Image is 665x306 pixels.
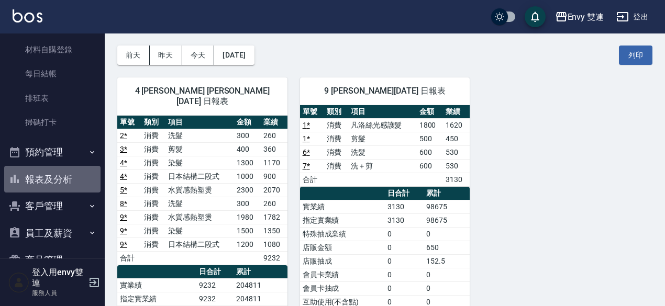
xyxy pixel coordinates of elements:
[117,278,196,292] td: 實業績
[196,278,234,292] td: 9232
[348,105,417,119] th: 項目
[4,166,101,193] button: 報表及分析
[324,118,348,132] td: 消費
[165,210,234,224] td: 水質感熱塑燙
[324,105,348,119] th: 類別
[619,46,652,65] button: 列印
[234,129,261,142] td: 300
[385,241,424,254] td: 0
[4,110,101,134] a: 掃碼打卡
[141,237,165,251] td: 消費
[165,224,234,237] td: 染髮
[141,156,165,169] td: 消費
[261,237,287,251] td: 1080
[234,224,261,237] td: 1500
[261,197,287,210] td: 260
[385,281,424,295] td: 0
[443,159,470,173] td: 530
[551,6,608,28] button: Envy 雙連
[234,156,261,169] td: 1300
[612,7,652,27] button: 登出
[300,268,385,281] td: 會員卡業績
[525,6,546,27] button: save
[568,10,604,24] div: Envy 雙連
[300,227,385,241] td: 特殊抽成業績
[443,132,470,145] td: 450
[141,183,165,197] td: 消費
[443,118,470,132] td: 1620
[234,292,287,305] td: 204811
[385,200,424,213] td: 3130
[165,129,234,142] td: 洗髮
[4,139,101,166] button: 預約管理
[261,183,287,197] td: 2070
[4,62,101,86] a: 每日結帳
[141,129,165,142] td: 消費
[4,192,101,220] button: 客戶管理
[261,251,287,265] td: 9232
[261,169,287,183] td: 900
[385,268,424,281] td: 0
[4,246,101,274] button: 商品管理
[32,267,85,288] h5: 登入用envy雙連
[117,251,141,265] td: 合計
[424,213,470,227] td: 98675
[234,210,261,224] td: 1980
[300,241,385,254] td: 店販金額
[117,292,196,305] td: 指定實業績
[261,142,287,156] td: 360
[424,187,470,200] th: 累計
[182,46,215,65] button: 今天
[313,86,458,96] span: 9 [PERSON_NAME][DATE] 日報表
[300,254,385,268] td: 店販抽成
[234,265,287,279] th: 累計
[234,142,261,156] td: 400
[324,145,348,159] td: 消費
[348,132,417,145] td: 剪髮
[165,237,234,251] td: 日本結構二段式
[424,241,470,254] td: 650
[417,159,444,173] td: 600
[234,183,261,197] td: 2300
[417,105,444,119] th: 金額
[324,159,348,173] td: 消費
[141,116,165,129] th: 類別
[234,278,287,292] td: 204811
[424,268,470,281] td: 0
[165,116,234,129] th: 項目
[300,105,324,119] th: 單號
[300,173,324,186] td: 合計
[261,156,287,169] td: 1170
[443,173,470,186] td: 3130
[32,288,85,298] p: 服務人員
[165,197,234,210] td: 洗髮
[117,116,287,265] table: a dense table
[417,118,444,132] td: 1800
[234,116,261,129] th: 金額
[141,169,165,183] td: 消費
[196,292,234,305] td: 9232
[141,210,165,224] td: 消費
[196,265,234,279] th: 日合計
[261,224,287,237] td: 1350
[385,187,424,200] th: 日合計
[4,86,101,110] a: 排班表
[424,254,470,268] td: 152.5
[234,197,261,210] td: 300
[348,159,417,173] td: 洗＋剪
[348,145,417,159] td: 洗髮
[324,132,348,145] td: 消費
[165,156,234,169] td: 染髮
[385,227,424,241] td: 0
[300,281,385,295] td: 會員卡抽成
[417,132,444,145] td: 500
[165,169,234,183] td: 日本結構二段式
[130,86,275,107] span: 4 [PERSON_NAME] [PERSON_NAME][DATE] 日報表
[443,105,470,119] th: 業績
[234,237,261,251] td: 1200
[141,224,165,237] td: 消費
[424,200,470,213] td: 98675
[165,183,234,197] td: 水質感熱塑燙
[261,210,287,224] td: 1782
[165,142,234,156] td: 剪髮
